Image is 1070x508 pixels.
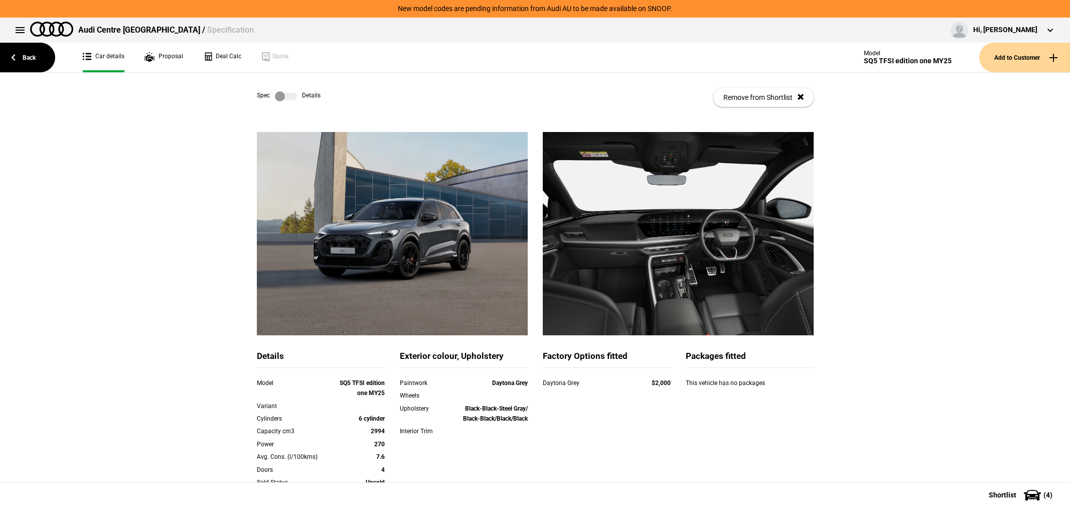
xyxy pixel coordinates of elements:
[257,414,334,424] div: Cylinders
[686,350,814,368] div: Packages fitted
[989,491,1016,498] span: Shortlist
[83,43,124,72] a: Car details
[400,391,451,401] div: Wheels
[144,43,183,72] a: Proposal
[400,404,451,414] div: Upholstery
[713,88,814,107] button: Remove from Shortlist
[78,25,254,36] div: Audi Centre [GEOGRAPHIC_DATA] /
[371,428,385,435] strong: 2994
[207,25,254,35] span: Specification
[257,401,334,411] div: Variant
[973,25,1037,35] div: Hi, [PERSON_NAME]
[340,379,385,397] strong: SQ5 TFSI edition one MY25
[203,43,241,72] a: Deal Calc
[366,479,385,486] strong: Unsold
[257,91,321,101] div: Spec Details
[652,379,671,387] strong: $2,000
[381,466,385,473] strong: 4
[257,452,334,462] div: Avg. Cons. (l/100kms)
[974,482,1070,507] button: Shortlist(4)
[257,477,334,487] div: Sold Status
[359,415,385,422] strong: 6 cylinder
[864,57,952,65] div: SQ5 TFSI edition one MY25
[374,441,385,448] strong: 270
[492,379,528,387] strong: Daytona Grey
[864,50,952,57] div: Model
[257,426,334,436] div: Capacity cm3
[257,465,334,475] div: Doors
[543,378,633,388] div: Daytona Grey
[979,43,1070,72] button: Add to Customer
[30,22,73,37] img: audi.png
[376,453,385,460] strong: 7.6
[543,350,671,368] div: Factory Options fitted
[1043,491,1052,498] span: ( 4 )
[257,378,334,388] div: Model
[400,378,451,388] div: Paintwork
[400,426,451,436] div: Interior Trim
[400,350,528,368] div: Exterior colour, Upholstery
[257,350,385,368] div: Details
[463,405,528,422] strong: Black-Black-Steel Gray/ Black-Black/Black/Black
[686,378,814,398] div: This vehicle has no packages
[257,439,334,449] div: Power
